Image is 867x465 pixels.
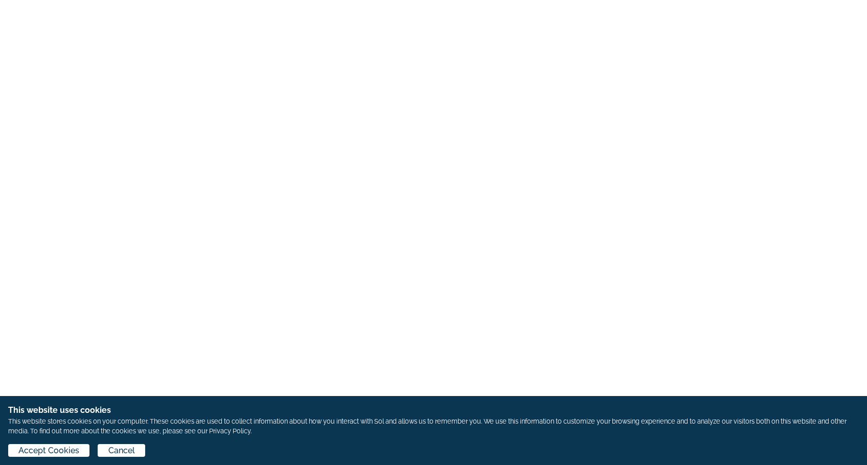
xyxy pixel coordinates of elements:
[8,404,859,416] h1: This website uses cookies
[8,444,89,457] button: Accept Cookies
[108,445,135,457] span: Cancel
[18,445,79,457] span: Accept Cookies
[98,444,145,457] button: Cancel
[8,416,859,436] p: This website stores cookies on your computer. These cookies are used to collect information about...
